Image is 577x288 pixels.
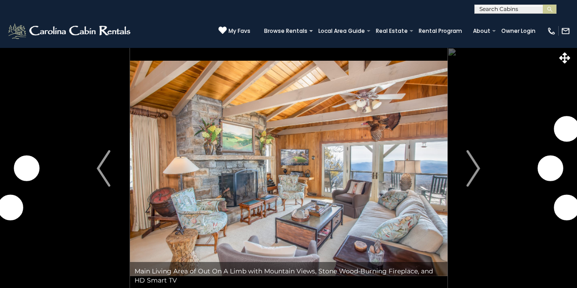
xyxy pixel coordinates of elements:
img: mail-regular-white.png [561,26,570,36]
img: White-1-2.png [7,22,133,40]
a: Local Area Guide [314,25,369,37]
a: Real Estate [371,25,412,37]
a: Owner Login [497,25,540,37]
img: arrow [97,150,110,187]
img: phone-regular-white.png [547,26,556,36]
a: Rental Program [414,25,467,37]
a: My Favs [218,26,250,36]
a: Browse Rentals [260,25,312,37]
span: My Favs [229,27,250,35]
a: About [468,25,495,37]
img: arrow [467,150,480,187]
